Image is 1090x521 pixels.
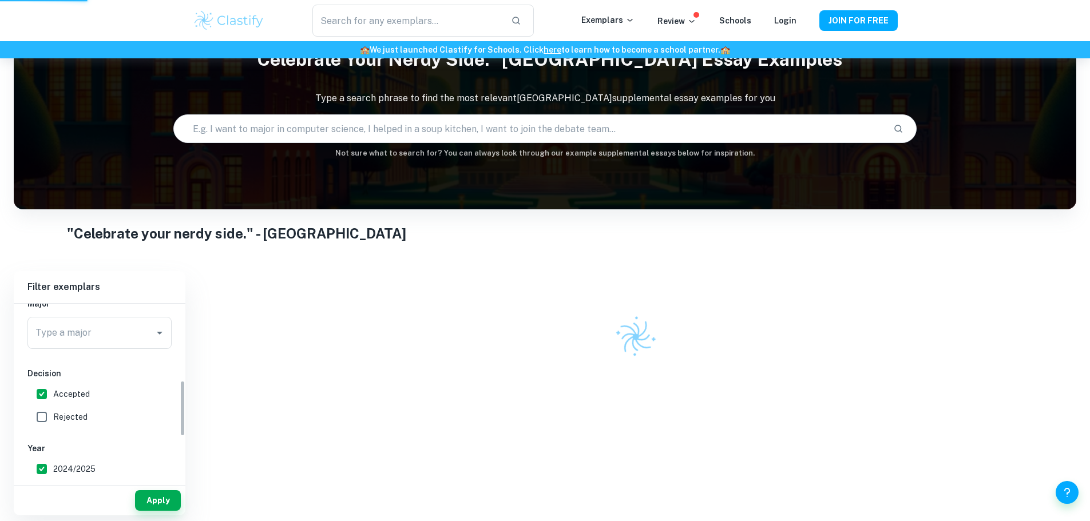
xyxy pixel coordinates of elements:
h6: We just launched Clastify for Schools. Click to learn how to become a school partner. [2,43,1088,56]
img: Clastify logo [193,9,265,32]
h1: "Celebrate your nerdy side." [GEOGRAPHIC_DATA] Essay Examples [14,41,1076,78]
button: JOIN FOR FREE [819,10,898,31]
input: Search for any exemplars... [312,5,501,37]
h6: Year [27,442,172,455]
span: 2024/2025 [53,463,96,475]
a: Login [774,16,796,25]
button: Help and Feedback [1056,481,1079,504]
p: Type a search phrase to find the most relevant [GEOGRAPHIC_DATA] supplemental essay examples for you [14,92,1076,105]
h1: "Celebrate your nerdy side." - [GEOGRAPHIC_DATA] [67,223,1023,244]
span: Accepted [53,388,90,400]
img: Clastify logo [607,309,663,365]
input: E.g. I want to major in computer science, I helped in a soup kitchen, I want to join the debate t... [174,113,885,145]
h6: Filter exemplars [14,271,185,303]
button: Open [152,325,168,341]
h6: Major [27,297,172,310]
button: Apply [135,490,181,511]
h6: Not sure what to search for? You can always look through our example supplemental essays below fo... [14,148,1076,159]
a: here [544,45,561,54]
span: 🏫 [720,45,730,54]
button: Search [889,119,908,138]
span: Rejected [53,411,88,423]
h6: Decision [27,367,172,380]
p: Review [657,15,696,27]
p: Exemplars [581,14,635,26]
a: Schools [719,16,751,25]
span: 🏫 [360,45,370,54]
